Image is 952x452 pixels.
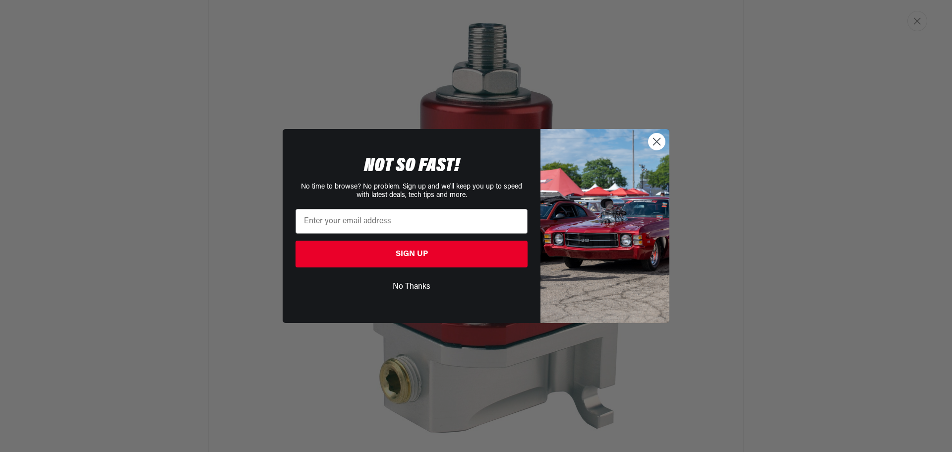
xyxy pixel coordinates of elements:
[540,129,669,323] img: 85cdd541-2605-488b-b08c-a5ee7b438a35.jpeg
[648,133,665,150] button: Close dialog
[296,209,528,234] input: Enter your email address
[296,241,528,267] button: SIGN UP
[364,156,460,176] span: NOT SO FAST!
[301,183,522,199] span: No time to browse? No problem. Sign up and we'll keep you up to speed with latest deals, tech tip...
[296,277,528,296] button: No Thanks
